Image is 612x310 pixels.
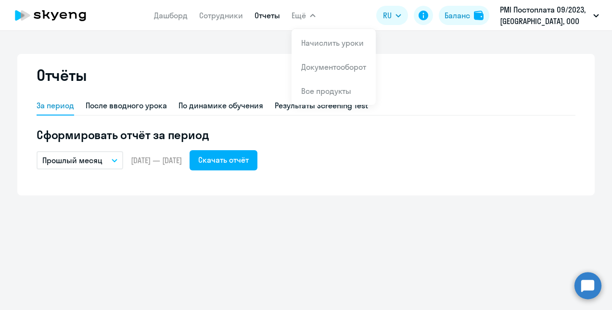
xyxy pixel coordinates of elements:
[376,6,408,25] button: RU
[154,11,188,20] a: Дашборд
[190,150,257,170] button: Скачать отчёт
[86,100,167,111] div: После вводного урока
[131,155,182,166] span: [DATE] — [DATE]
[500,4,589,27] p: PMI Постоплата 09/2023, [GEOGRAPHIC_DATA], ООО
[292,6,316,25] button: Ещё
[37,65,87,85] h2: Отчёты
[439,6,489,25] button: Балансbalance
[495,4,604,27] button: PMI Постоплата 09/2023, [GEOGRAPHIC_DATA], ООО
[474,11,484,20] img: balance
[383,10,392,21] span: RU
[37,127,575,142] h5: Сформировать отчёт за период
[255,11,280,20] a: Отчеты
[42,155,102,166] p: Прошлый месяц
[292,10,306,21] span: Ещё
[445,10,470,21] div: Баланс
[198,154,249,166] div: Скачать отчёт
[37,100,74,111] div: За период
[301,62,366,72] a: Документооборот
[37,151,123,169] button: Прошлый месяц
[275,100,368,111] div: Результаты Screening Test
[301,38,364,48] a: Начислить уроки
[199,11,243,20] a: Сотрудники
[178,100,263,111] div: По динамике обучения
[301,86,351,96] a: Все продукты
